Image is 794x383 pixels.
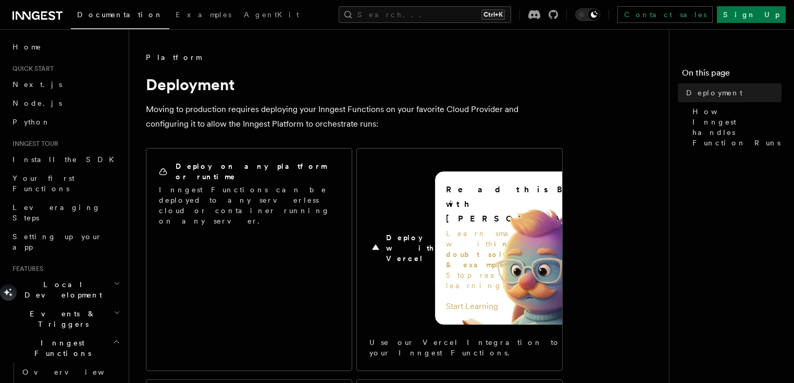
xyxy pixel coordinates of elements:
span: Examples [176,10,231,19]
span: Events & Triggers [8,308,114,329]
button: Inngest Functions [8,333,122,363]
span: Leveraging Steps [13,203,101,222]
span: Setting up your app [13,232,102,251]
p: Use our Vercel Integration to deploy your Inngest Functions. [369,337,613,358]
a: Deploy on any platform or runtimeInngest Functions can be deployed to any serverless cloud or con... [146,148,352,371]
span: Your first Functions [13,174,75,193]
a: Documentation [71,3,169,29]
h4: On this page [682,67,781,83]
a: Your first Functions [8,169,122,198]
span: Install the SDK [13,155,120,164]
button: Search...Ctrl+K [339,6,511,23]
span: Next.js [13,80,62,89]
h1: Deployment [146,75,563,94]
a: Sign Up [717,6,786,23]
a: Deploy with VercelRead this Blog with [PERSON_NAME]Learn smarter withinteractive doubt solving, q... [356,148,563,371]
span: Deployment [686,88,742,98]
a: Overview [18,363,122,381]
h2: Deploy with Vercel [386,232,435,264]
span: How Inngest handles Function Runs [692,106,781,148]
span: Platform [146,52,201,63]
a: Examples [169,3,238,28]
a: How Inngest handles Function Runs [688,102,781,152]
a: Contact sales [617,6,713,23]
span: Documentation [77,10,163,19]
a: Setting up your app [8,227,122,256]
span: Python [13,118,51,126]
a: Home [8,38,122,56]
span: Overview [22,368,130,376]
span: Local Development [8,279,114,300]
span: AgentKit [244,10,299,19]
a: Install the SDK [8,150,122,169]
a: Next.js [8,75,122,94]
kbd: Ctrl+K [481,9,505,20]
a: Deployment [682,83,781,102]
p: Moving to production requires deploying your Inngest Functions on your favorite Cloud Provider an... [146,102,563,131]
span: Node.js [13,99,62,107]
button: Events & Triggers [8,304,122,333]
h2: Deploy on any platform or runtime [176,161,339,182]
span: Features [8,265,43,273]
a: Python [8,113,122,131]
button: Local Development [8,275,122,304]
button: Toggle dark mode [575,8,600,21]
p: Inngest Functions can be deployed to any serverless cloud or container running on any server. [159,184,339,226]
span: Inngest Functions [8,338,113,359]
span: Home [13,42,42,52]
span: Inngest tour [8,140,58,148]
a: Leveraging Steps [8,198,122,227]
a: Node.js [8,94,122,113]
span: Quick start [8,65,54,73]
a: AgentKit [238,3,305,28]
